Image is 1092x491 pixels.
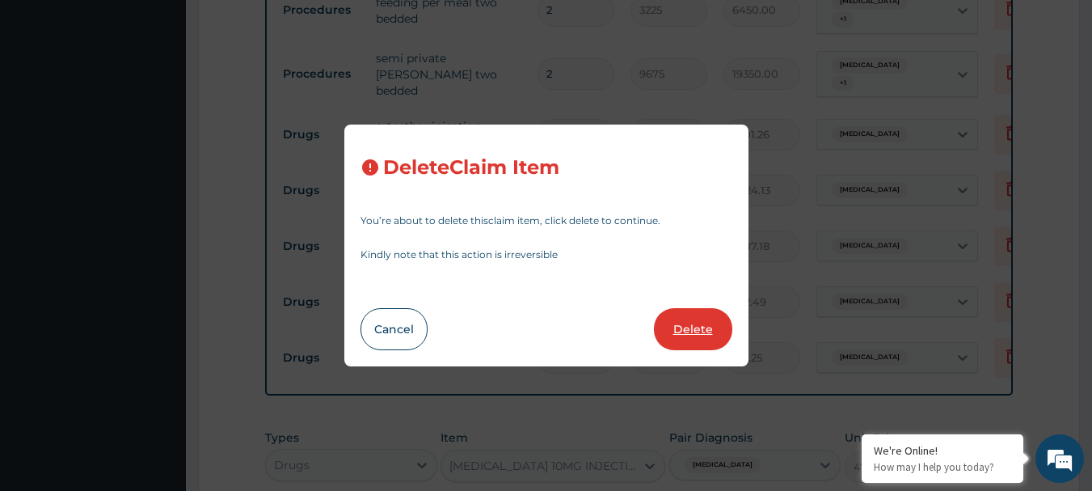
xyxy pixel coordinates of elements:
[654,308,732,350] button: Delete
[265,8,304,47] div: Minimize live chat window
[94,144,223,307] span: We're online!
[30,81,65,121] img: d_794563401_company_1708531726252_794563401
[84,91,272,112] div: Chat with us now
[8,323,308,379] textarea: Type your message and hit 'Enter'
[360,250,732,260] p: Kindly note that this action is irreversible
[360,308,428,350] button: Cancel
[874,460,1011,474] p: How may I help you today?
[383,157,559,179] h3: Delete Claim Item
[874,443,1011,458] div: We're Online!
[360,216,732,226] p: You’re about to delete this claim item , click delete to continue.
